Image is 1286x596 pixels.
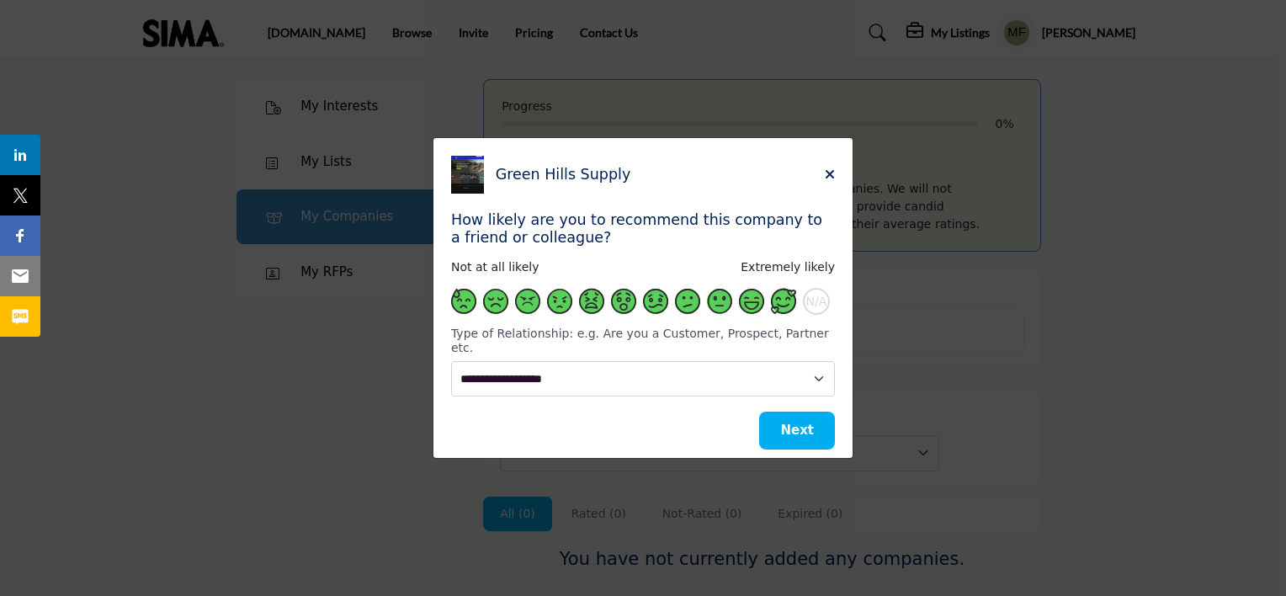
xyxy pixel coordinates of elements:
button: Close [825,166,835,184]
span: Extremely likely [741,260,835,274]
span: Not at all likely [451,260,539,274]
h5: Green Hills Supply [496,166,825,184]
h6: Type of Relationship: e.g. Are you a Customer, Prospect, Partner etc. [451,327,835,355]
button: Next [759,412,835,450]
button: N/A [803,288,830,315]
img: Green Hills Supply Logo [451,156,489,194]
h5: How likely are you to recommend this company to a friend or colleague? [451,211,835,247]
span: N/A [806,295,827,309]
select: Change Supplier Relationship [451,361,835,397]
span: Next [780,423,814,438]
